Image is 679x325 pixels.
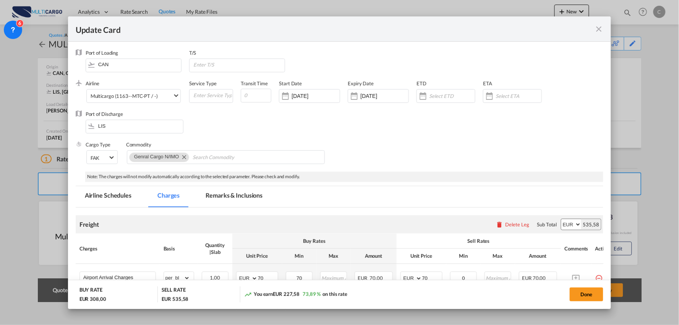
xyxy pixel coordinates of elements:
label: Start Date [279,80,302,86]
input: 70 [422,272,442,283]
div: Update Card [76,24,595,34]
input: Maximum Amount [485,272,511,283]
input: Minimum Amount [287,272,312,283]
button: Delete Leg [496,221,530,227]
th: Action [591,234,617,263]
input: Search Commodity [193,151,263,164]
span: EUR [522,275,532,281]
input: 70 [258,272,278,283]
md-tab-item: Charges [148,186,189,207]
input: Charge Name [83,272,156,283]
input: Enter Port of Loading [89,59,181,70]
md-icon: icon-delete [496,221,504,228]
span: EUR [358,275,369,281]
label: Port of Discharge [86,111,123,117]
th: Min [282,249,316,263]
div: Genral Cargo N/IMO. Press delete to remove this chip. [134,153,180,161]
md-icon: icon-trending-up [244,291,252,298]
th: Max [481,249,515,263]
button: Remove Genral Cargo N/IMO [177,153,189,161]
div: Basis [164,245,194,252]
div: 535,58 [581,219,601,230]
label: Cargo Type [86,141,110,148]
label: T/S [189,50,196,56]
th: Comments [561,234,591,263]
input: Select ETA [496,93,541,99]
md-chips-wrap: Chips container. Use arrow keys to select chips. [127,150,325,164]
input: Enter Port of Discharge [89,120,183,132]
label: ETD [416,80,426,86]
input: Enter Service Type [193,89,233,101]
div: Delete Leg [506,221,530,227]
label: Transit Time [241,80,268,86]
th: Min [446,249,481,263]
div: You earn on this rate [244,291,347,299]
div: Charges [79,245,156,252]
md-tab-item: Airline Schedules [76,186,141,207]
md-icon: icon-close fg-AAA8AD m-0 pointer [594,24,603,34]
md-select: Select Airline: Multicargo (1163--MTC-PT / -) [86,89,181,103]
div: Freight [79,220,99,229]
th: Max [316,249,351,263]
md-tab-item: Remarks & Inclusions [196,186,272,207]
th: Unit Price [232,249,282,263]
th: Amount [515,249,561,263]
input: Select ETD [429,93,475,99]
span: EUR 227,58 [273,291,300,297]
md-icon: icon-minus-circle-outline red-400-fg pt-7 [595,271,603,279]
div: FAK [91,155,100,161]
span: 73,89 % [303,291,321,297]
label: Airline [86,80,99,86]
span: Genral Cargo N/IMO [134,154,179,159]
select: per_bl [164,272,190,284]
input: Start Date [292,93,340,99]
th: Unit Price [397,249,446,263]
label: Commodity [126,141,151,148]
label: ETA [483,80,492,86]
input: Expiry Date [360,93,408,99]
div: EUR 535,58 [162,296,188,302]
md-select: Select Cargo type: FAK [86,150,118,164]
span: 70,00 [533,275,546,281]
span: 1,00 [210,275,220,281]
div: Buy Rates [236,237,393,244]
div: Sell Rates [400,237,557,244]
div: Quantity | Slab [202,242,228,255]
md-input-container: Airport Arrival Charges [80,272,156,283]
label: Expiry Date [348,80,374,86]
div: SELL RATE [162,286,185,295]
div: EUR 308,00 [79,296,106,302]
label: Port of Loading [86,50,118,56]
md-pagination-wrapper: Use the left and right arrow keys to navigate between tabs [76,186,280,207]
input: Maximum Amount [321,272,347,283]
span: 70,00 [369,275,383,281]
input: Minimum Amount [451,272,476,283]
button: Done [570,288,603,301]
div: Multicargo (1163--MTC-PT / -) [91,93,158,99]
input: Enter T/S [193,59,285,70]
md-dialog: Update Card Port ... [68,16,611,309]
label: Service Type [189,80,217,86]
div: Sub Total [537,221,557,228]
div: BUY RATE [79,286,102,295]
input: 0 [241,89,271,102]
th: Amount [351,249,397,263]
img: cargo.png [76,141,82,147]
div: Note: The charges will not modify automatically according to the selected parameter. Please check... [85,172,604,182]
